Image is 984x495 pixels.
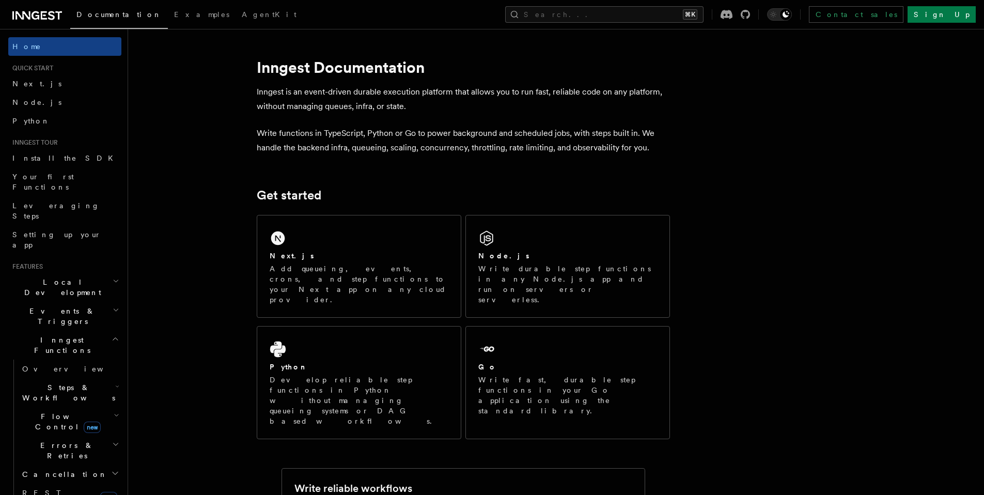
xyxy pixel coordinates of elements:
span: Next.js [12,80,61,88]
span: Errors & Retries [18,440,112,461]
p: Write functions in TypeScript, Python or Go to power background and scheduled jobs, with steps bu... [257,126,670,155]
a: AgentKit [236,3,303,28]
button: Local Development [8,273,121,302]
span: Overview [22,365,129,373]
span: Features [8,262,43,271]
span: Node.js [12,98,61,106]
span: Setting up your app [12,230,101,249]
a: Documentation [70,3,168,29]
a: Setting up your app [8,225,121,254]
span: Inngest Functions [8,335,112,355]
a: Node.jsWrite durable step functions in any Node.js app and run on servers or serverless. [465,215,670,318]
h2: Go [478,362,497,372]
span: Documentation [76,10,162,19]
button: Errors & Retries [18,436,121,465]
span: Install the SDK [12,154,119,162]
p: Add queueing, events, crons, and step functions to your Next app on any cloud provider. [270,264,448,305]
button: Steps & Workflows [18,378,121,407]
span: Leveraging Steps [12,202,100,220]
span: Python [12,117,50,125]
p: Develop reliable step functions in Python without managing queueing systems or DAG based workflows. [270,375,448,426]
h1: Inngest Documentation [257,58,670,76]
a: Get started [257,188,321,203]
button: Search...⌘K [505,6,704,23]
a: Sign Up [908,6,976,23]
a: Overview [18,360,121,378]
span: Steps & Workflows [18,382,115,403]
a: GoWrite fast, durable step functions in your Go application using the standard library. [465,326,670,439]
span: Events & Triggers [8,306,113,327]
a: Next.js [8,74,121,93]
h2: Python [270,362,308,372]
p: Inngest is an event-driven durable execution platform that allows you to run fast, reliable code ... [257,85,670,114]
a: Your first Functions [8,167,121,196]
p: Write durable step functions in any Node.js app and run on servers or serverless. [478,264,657,305]
a: Node.js [8,93,121,112]
span: Flow Control [18,411,114,432]
span: new [84,422,101,433]
span: Quick start [8,64,53,72]
a: Leveraging Steps [8,196,121,225]
a: Contact sales [809,6,903,23]
a: PythonDevelop reliable step functions in Python without managing queueing systems or DAG based wo... [257,326,461,439]
a: Examples [168,3,236,28]
h2: Next.js [270,251,314,261]
a: Next.jsAdd queueing, events, crons, and step functions to your Next app on any cloud provider. [257,215,461,318]
button: Inngest Functions [8,331,121,360]
span: Inngest tour [8,138,58,147]
span: Examples [174,10,229,19]
a: Python [8,112,121,130]
p: Write fast, durable step functions in your Go application using the standard library. [478,375,657,416]
a: Install the SDK [8,149,121,167]
button: Flow Controlnew [18,407,121,436]
button: Cancellation [18,465,121,484]
button: Events & Triggers [8,302,121,331]
span: AgentKit [242,10,296,19]
span: Your first Functions [12,173,74,191]
h2: Node.js [478,251,529,261]
span: Local Development [8,277,113,298]
span: Cancellation [18,469,107,479]
kbd: ⌘K [683,9,697,20]
a: Home [8,37,121,56]
span: Home [12,41,41,52]
button: Toggle dark mode [767,8,792,21]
